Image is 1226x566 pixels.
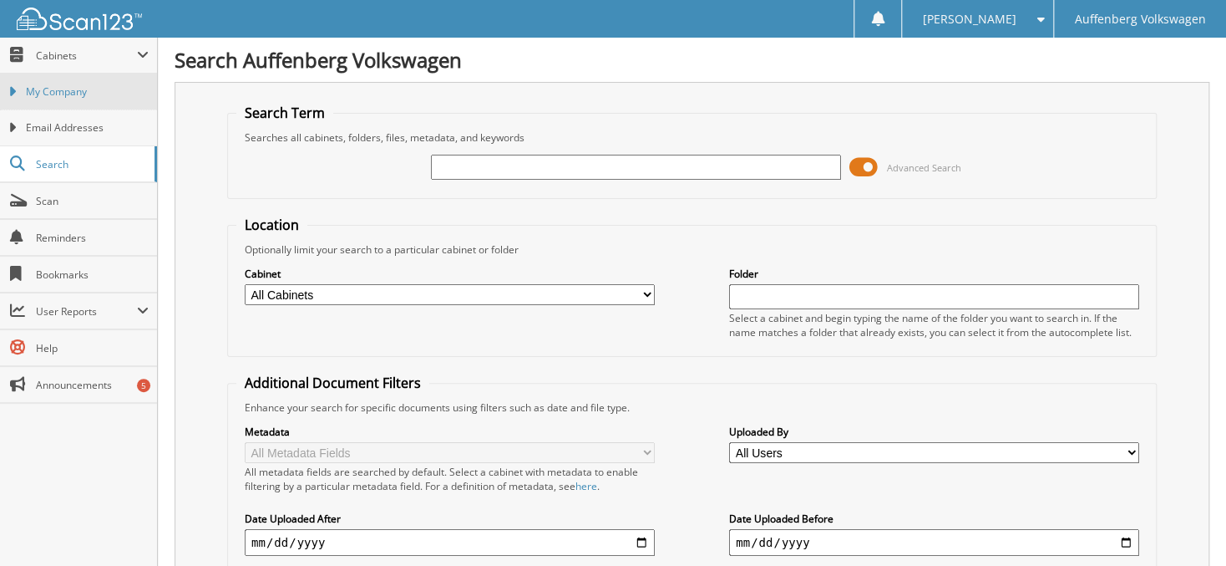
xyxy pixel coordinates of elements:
[236,400,1147,415] div: Enhance your search for specific documents using filters such as date and file type.
[236,242,1147,257] div: Optionally limit your search to a particular cabinet or folder
[26,84,149,99] span: My Company
[175,46,1209,74] h1: Search Auffenberg Volkswagen
[575,479,597,493] a: here
[729,267,1139,281] label: Folder
[1142,486,1226,566] iframe: Chat Widget
[729,425,1139,439] label: Uploaded By
[36,378,149,392] span: Announcements
[245,465,655,493] div: All metadata fields are searched by default. Select a cabinet with metadata to enable filtering b...
[245,425,655,439] label: Metadata
[245,512,655,526] label: Date Uploaded After
[236,216,307,234] legend: Location
[26,120,149,135] span: Email Addresses
[36,48,137,63] span: Cabinets
[36,268,149,282] span: Bookmarks
[236,104,333,122] legend: Search Term
[36,304,137,319] span: User Reports
[887,161,961,174] span: Advanced Search
[1074,14,1205,24] span: Auffenberg Volkswagen
[236,130,1147,145] div: Searches all cabinets, folders, files, metadata, and keywords
[729,512,1139,526] label: Date Uploaded Before
[36,341,149,355] span: Help
[923,14,1016,24] span: [PERSON_NAME]
[36,194,149,208] span: Scan
[729,529,1139,556] input: end
[729,311,1139,339] div: Select a cabinet and begin typing the name of the folder you want to search in. If the name match...
[245,267,655,281] label: Cabinet
[137,379,150,392] div: 5
[36,157,146,171] span: Search
[236,374,429,392] legend: Additional Document Filters
[17,8,142,30] img: scan123-logo-white.svg
[36,231,149,245] span: Reminders
[245,529,655,556] input: start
